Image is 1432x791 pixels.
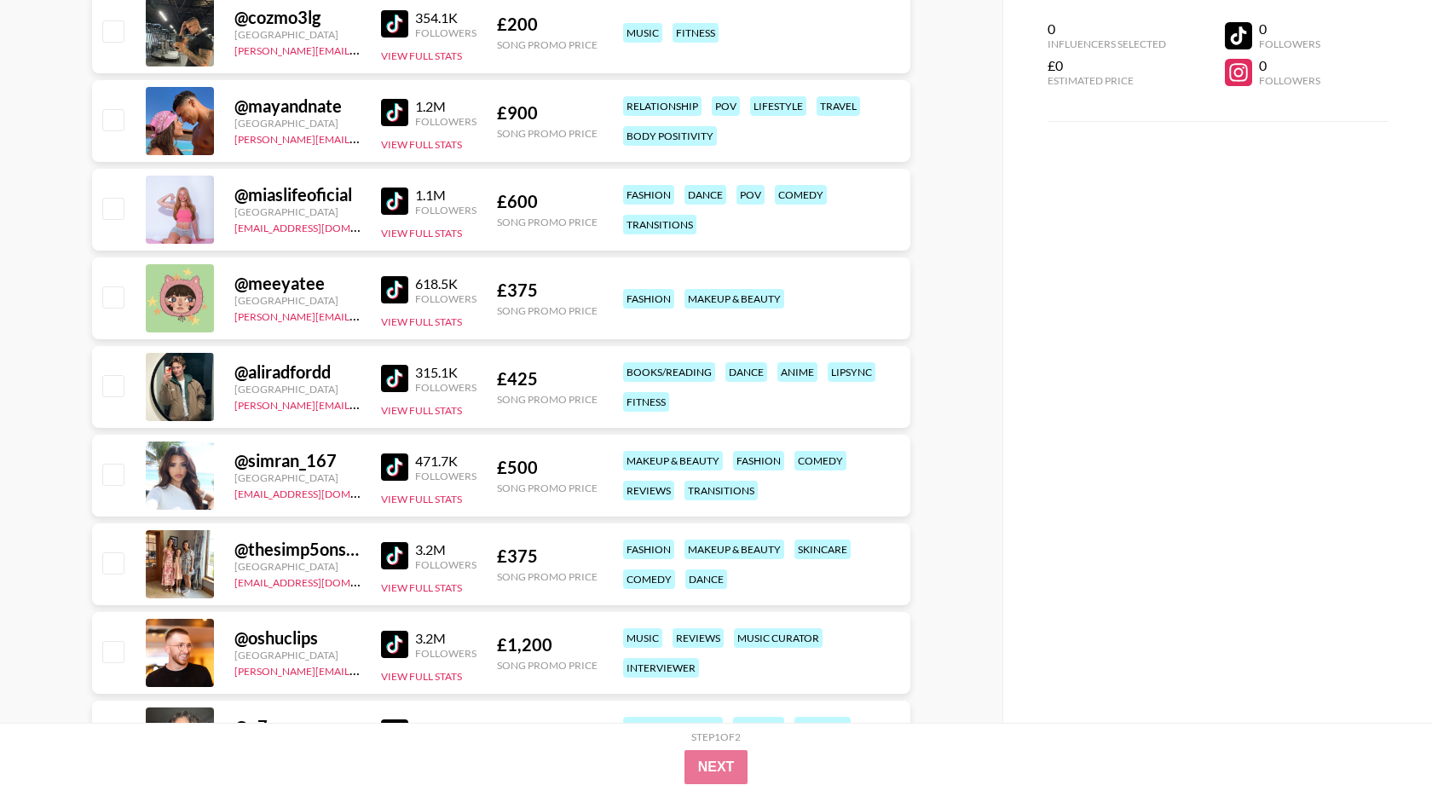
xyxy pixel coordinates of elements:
div: @ meeyatee [234,273,361,294]
div: 0 [1259,20,1320,38]
div: Followers [1259,38,1320,50]
div: pov [712,96,740,116]
div: £ 500 [497,457,598,478]
div: [GEOGRAPHIC_DATA] [234,649,361,661]
img: TikTok [381,365,408,392]
div: 0 [1048,20,1166,38]
div: 618.5K [415,275,476,292]
div: fashion [733,717,784,736]
div: fashion [733,451,784,471]
div: £ 200 [497,14,598,35]
div: music [623,628,662,648]
div: @ aliradfordd [234,361,361,383]
div: @ oshuclips [234,627,361,649]
div: @ u7ena [234,716,361,737]
img: TikTok [381,276,408,303]
div: pov [736,185,765,205]
img: TikTok [381,719,408,747]
div: Followers [415,647,476,660]
div: 354.1K [415,9,476,26]
div: music [623,23,662,43]
img: TikTok [381,453,408,481]
div: fitness [623,392,669,412]
div: body positivity [623,126,717,146]
div: lipsync [828,362,875,382]
div: @ miaslifeoficial [234,184,361,205]
div: 3.2M [415,630,476,647]
div: lifestyle [750,96,806,116]
div: reviews [623,481,674,500]
div: Song Promo Price [497,570,598,583]
img: TikTok [381,99,408,126]
div: Followers [415,292,476,305]
iframe: Drift Widget Chat Controller [1347,706,1412,771]
div: Followers [415,115,476,128]
div: dance [725,362,767,382]
button: View Full Stats [381,227,462,240]
div: £ 375 [497,280,598,301]
div: Estimated Price [1048,74,1166,87]
div: Song Promo Price [497,659,598,672]
div: £ 1,200 [497,634,598,655]
a: [EMAIL_ADDRESS][DOMAIN_NAME] [234,573,406,589]
button: View Full Stats [381,493,462,505]
a: [PERSON_NAME][EMAIL_ADDRESS][DOMAIN_NAME] [234,130,487,146]
div: travel [817,96,860,116]
div: fitness [673,23,719,43]
div: comedy [775,185,827,205]
div: Song Promo Price [497,482,598,494]
div: relationship [623,96,702,116]
button: View Full Stats [381,670,462,683]
div: 1.1M [415,187,476,204]
div: Influencers Selected [1048,38,1166,50]
div: makeup & beauty [684,289,784,309]
div: dance [685,569,727,589]
div: makeup & beauty [623,717,723,736]
div: lifestyle [794,717,851,736]
div: fashion [623,540,674,559]
a: [PERSON_NAME][EMAIL_ADDRESS][DOMAIN_NAME] [234,307,487,323]
div: [GEOGRAPHIC_DATA] [234,205,361,218]
div: fashion [623,289,674,309]
div: transitions [623,215,696,234]
div: [GEOGRAPHIC_DATA] [234,383,361,395]
div: Song Promo Price [497,393,598,406]
a: [PERSON_NAME][EMAIL_ADDRESS][DOMAIN_NAME] [234,41,487,57]
button: View Full Stats [381,404,462,417]
div: 315.1K [415,364,476,381]
div: [GEOGRAPHIC_DATA] [234,294,361,307]
div: £ 900 [497,102,598,124]
div: Song Promo Price [497,304,598,317]
div: £0 [1048,57,1166,74]
div: makeup & beauty [684,540,784,559]
div: Followers [415,381,476,394]
div: books/reading [623,362,715,382]
div: @ simran_167 [234,450,361,471]
div: [GEOGRAPHIC_DATA] [234,28,361,41]
div: @ thesimp5onsisters [234,539,361,560]
div: [GEOGRAPHIC_DATA] [234,471,361,484]
div: @ cozmo3lg [234,7,361,28]
button: Next [684,750,748,784]
a: [PERSON_NAME][EMAIL_ADDRESS][PERSON_NAME][PERSON_NAME][DOMAIN_NAME] [234,395,649,412]
div: 0 [1259,57,1320,74]
div: comedy [623,569,675,589]
div: makeup & beauty [623,451,723,471]
div: interviewer [623,658,699,678]
div: transitions [684,481,758,500]
a: [EMAIL_ADDRESS][DOMAIN_NAME] [234,484,406,500]
div: Followers [415,470,476,482]
div: anime [777,362,817,382]
img: TikTok [381,10,408,38]
img: TikTok [381,188,408,215]
div: £ 375 [497,546,598,567]
div: Followers [415,26,476,39]
div: fashion [623,185,674,205]
img: TikTok [381,542,408,569]
div: music curator [734,628,823,648]
div: 1.2M [415,98,476,115]
div: [GEOGRAPHIC_DATA] [234,560,361,573]
button: View Full Stats [381,138,462,151]
button: View Full Stats [381,49,462,62]
button: View Full Stats [381,315,462,328]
